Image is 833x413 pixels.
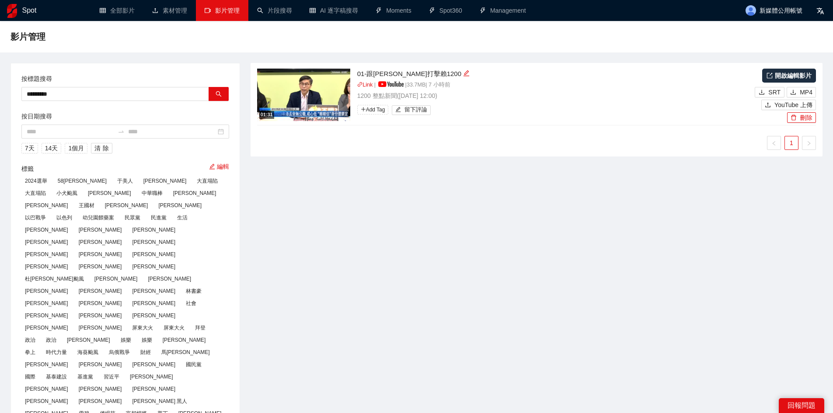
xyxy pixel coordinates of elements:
[209,163,215,170] span: edit
[75,225,125,235] span: [PERSON_NAME]
[75,286,125,296] span: [PERSON_NAME]
[75,396,125,406] span: [PERSON_NAME]
[75,262,125,271] span: [PERSON_NAME]
[174,213,191,222] span: 生活
[767,136,781,150] button: left
[129,311,179,320] span: [PERSON_NAME]
[42,347,70,357] span: 時代力量
[21,274,87,284] span: 杜[PERSON_NAME]颱風
[7,4,17,18] img: logo
[158,347,213,357] span: 馬[PERSON_NAME]
[129,286,179,296] span: [PERSON_NAME]
[779,398,824,413] div: 回報問題
[75,311,125,320] span: [PERSON_NAME]
[21,262,72,271] span: [PERSON_NAME]
[257,69,350,121] img: da4c307e-6ca3-4ee9-9b6c-beca2f4cd6a6.jpg
[787,87,816,97] button: downloadMP4
[129,225,179,235] span: [PERSON_NAME]
[79,213,118,222] span: 幼兒園餵藥案
[21,311,72,320] span: [PERSON_NAME]
[755,87,784,97] button: downloadSRT
[463,70,470,76] span: edit
[205,7,211,14] span: video-camera
[480,7,526,14] a: thunderboltManagement
[21,347,39,357] span: 拳上
[21,111,52,121] label: 按日期搜尋
[768,87,781,97] span: SRT
[118,128,125,135] span: to
[75,201,98,210] span: 王國材
[21,237,72,247] span: [PERSON_NAME]
[182,298,200,308] span: 社會
[75,250,125,259] span: [PERSON_NAME]
[21,176,51,186] span: 2024選舉
[21,323,72,333] span: [PERSON_NAME]
[152,7,187,14] a: upload素材管理
[785,136,798,149] a: 1
[53,213,76,222] span: 以色列
[192,323,209,333] span: 拜登
[310,7,358,14] a: tableAI 逐字稿搜尋
[117,335,135,345] span: 娛樂
[774,100,812,110] span: YouTube 上傳
[259,111,274,118] div: 01:31
[182,360,205,369] span: 國民黨
[54,176,110,186] span: 58[PERSON_NAME]
[91,143,112,153] button: 清除
[357,81,753,90] p: | | 33.7 MB | 7 小時前
[216,91,222,98] span: search
[144,274,195,284] span: [PERSON_NAME]
[42,335,60,345] span: 政治
[21,74,52,83] label: 按標題搜尋
[21,372,39,382] span: 國際
[746,5,756,16] img: avatar
[147,213,170,222] span: 民進黨
[74,347,102,357] span: 海葵颱風
[21,201,72,210] span: [PERSON_NAME]
[114,176,136,186] span: 于美人
[129,384,179,394] span: [PERSON_NAME]
[129,262,179,271] span: [PERSON_NAME]
[155,201,205,210] span: [PERSON_NAME]
[21,188,49,198] span: 大直塌陷
[45,143,52,153] span: 14
[160,323,188,333] span: 屏東大火
[802,136,816,150] button: right
[21,335,39,345] span: 政治
[101,201,152,210] span: [PERSON_NAME]
[209,163,229,170] a: 編輯
[378,81,404,87] img: yt_logo_rgb_light.a676ea31.png
[53,188,81,198] span: 小犬颱風
[791,115,797,121] span: delete
[376,7,411,14] a: thunderboltMoments
[790,89,796,96] span: download
[215,7,240,14] span: 影片管理
[21,250,72,259] span: [PERSON_NAME]
[429,7,462,14] a: thunderboltSpot360
[767,136,781,150] li: 上一頁
[771,141,777,146] span: left
[806,141,812,146] span: right
[800,87,812,97] span: MP4
[84,188,135,198] span: [PERSON_NAME]
[21,360,72,369] span: [PERSON_NAME]
[21,396,72,406] span: [PERSON_NAME]
[21,286,72,296] span: [PERSON_NAME]
[170,188,220,198] span: [PERSON_NAME]
[802,136,816,150] li: 下一頁
[126,372,177,382] span: [PERSON_NAME]
[75,298,125,308] span: [PERSON_NAME]
[463,69,470,79] div: 編輯
[75,384,125,394] span: [PERSON_NAME]
[129,396,191,406] span: [PERSON_NAME] 黑人
[74,372,97,382] span: 基進黨
[21,384,72,394] span: [PERSON_NAME]
[138,188,166,198] span: 中華職棒
[395,107,401,113] span: edit
[787,112,816,123] button: delete刪除
[42,372,70,382] span: 基泰建設
[21,298,72,308] span: [PERSON_NAME]
[105,347,133,357] span: 烏俄戰爭
[100,7,135,14] a: table全部影片
[129,298,179,308] span: [PERSON_NAME]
